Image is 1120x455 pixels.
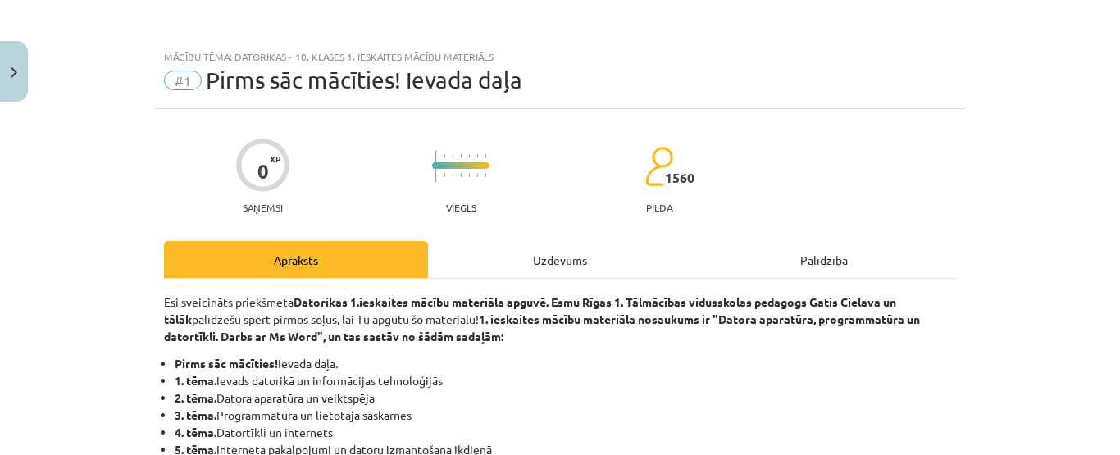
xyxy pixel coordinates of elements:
b: 2. tēma. [175,390,216,405]
b: Pirms sāc mācīties! [175,356,278,371]
img: icon-short-line-57e1e144782c952c97e751825c79c345078a6d821885a25fce030b3d8c18986b.svg [460,173,462,177]
span: XP [270,154,280,163]
b: 3. tēma. [175,407,216,422]
img: icon-short-line-57e1e144782c952c97e751825c79c345078a6d821885a25fce030b3d8c18986b.svg [468,173,470,177]
img: students-c634bb4e5e11cddfef0936a35e636f08e4e9abd3cc4e673bd6f9a4125e45ecb1.svg [644,146,673,187]
img: icon-short-line-57e1e144782c952c97e751825c79c345078a6d821885a25fce030b3d8c18986b.svg [444,154,445,158]
li: Programmatūra un lietotāja saskarnes [175,407,956,424]
p: Esi sveicināts priekšmeta palīdzēšu spert pirmos soļus, lai Tu apgūtu šo materiālu! [164,293,956,345]
img: icon-short-line-57e1e144782c952c97e751825c79c345078a6d821885a25fce030b3d8c18986b.svg [476,154,478,158]
strong: 1. ieskaites mācību materiāla nosaukums ir "Datora aparatūra, programmatūra un datortīkli. Darbs ... [164,312,920,344]
strong: Datorikas 1.ieskaites mācību materiāla apguvē. Esmu Rīgas 1. Tālmācības vidusskolas pedagogs Gati... [164,294,896,326]
img: icon-long-line-d9ea69661e0d244f92f715978eff75569469978d946b2353a9bb055b3ed8787d.svg [435,150,437,182]
img: icon-short-line-57e1e144782c952c97e751825c79c345078a6d821885a25fce030b3d8c18986b.svg [452,173,453,177]
p: Saņemsi [236,202,289,213]
img: icon-short-line-57e1e144782c952c97e751825c79c345078a6d821885a25fce030b3d8c18986b.svg [444,173,445,177]
div: Apraksts [164,241,428,278]
div: Palīdzība [692,241,956,278]
li: Ievada daļa. [175,355,956,372]
img: icon-short-line-57e1e144782c952c97e751825c79c345078a6d821885a25fce030b3d8c18986b.svg [476,173,478,177]
span: #1 [164,71,202,90]
img: icon-short-line-57e1e144782c952c97e751825c79c345078a6d821885a25fce030b3d8c18986b.svg [452,154,453,158]
div: Uzdevums [428,241,692,278]
li: Ievads datorikā un informācijas tehnoloģijās [175,372,956,389]
img: icon-short-line-57e1e144782c952c97e751825c79c345078a6d821885a25fce030b3d8c18986b.svg [460,154,462,158]
div: 0 [257,160,269,183]
img: icon-short-line-57e1e144782c952c97e751825c79c345078a6d821885a25fce030b3d8c18986b.svg [485,154,486,158]
span: 1560 [665,171,694,185]
div: Mācību tēma: Datorikas - 10. klases 1. ieskaites mācību materiāls [164,51,956,62]
img: icon-close-lesson-0947bae3869378f0d4975bcd49f059093ad1ed9edebbc8119c70593378902aed.svg [11,67,17,78]
b: 1. tēma. [175,373,216,388]
p: Viegls [446,202,476,213]
span: Pirms sāc mācīties! Ievada daļa [206,66,522,93]
li: Datortīkli un internets [175,424,956,441]
p: pilda [646,202,672,213]
b: 4. tēma. [175,425,216,439]
li: Datora aparatūra un veiktspēja [175,389,956,407]
img: icon-short-line-57e1e144782c952c97e751825c79c345078a6d821885a25fce030b3d8c18986b.svg [468,154,470,158]
img: icon-short-line-57e1e144782c952c97e751825c79c345078a6d821885a25fce030b3d8c18986b.svg [485,173,486,177]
